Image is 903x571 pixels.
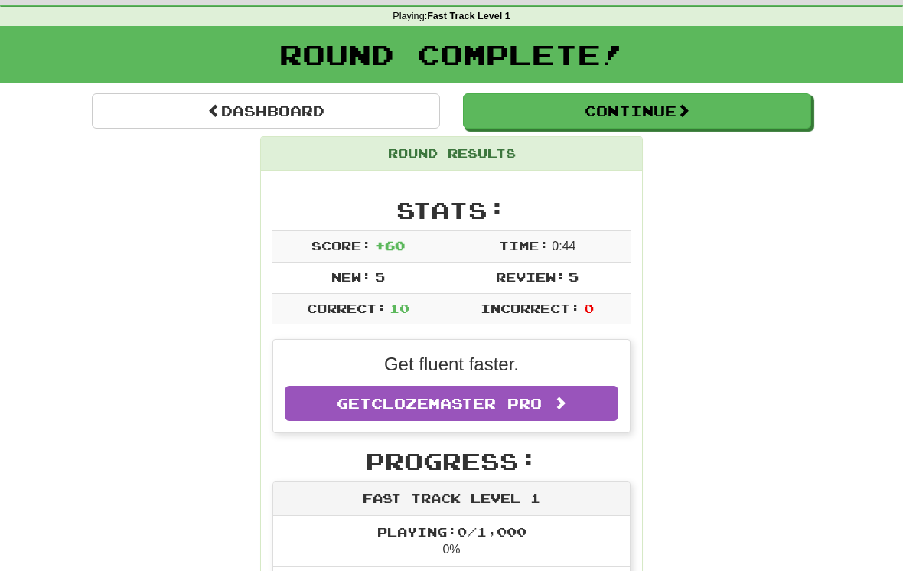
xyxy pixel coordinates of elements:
[92,93,440,129] a: Dashboard
[261,137,642,171] div: Round Results
[499,238,549,253] span: Time:
[463,93,811,129] button: Continue
[569,269,579,284] span: 5
[375,269,385,284] span: 5
[5,39,898,70] h1: Round Complete!
[272,197,631,223] h2: Stats:
[331,269,371,284] span: New:
[390,301,409,315] span: 10
[272,449,631,474] h2: Progress:
[481,301,580,315] span: Incorrect:
[307,301,386,315] span: Correct:
[375,238,405,253] span: + 60
[377,524,526,539] span: Playing: 0 / 1,000
[371,395,542,412] span: Clozemaster Pro
[273,516,630,568] li: 0%
[496,269,566,284] span: Review:
[311,238,371,253] span: Score:
[285,386,618,421] a: GetClozemaster Pro
[552,240,575,253] span: 0 : 44
[427,11,510,21] strong: Fast Track Level 1
[584,301,594,315] span: 0
[285,351,618,377] p: Get fluent faster.
[273,482,630,516] div: Fast Track Level 1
